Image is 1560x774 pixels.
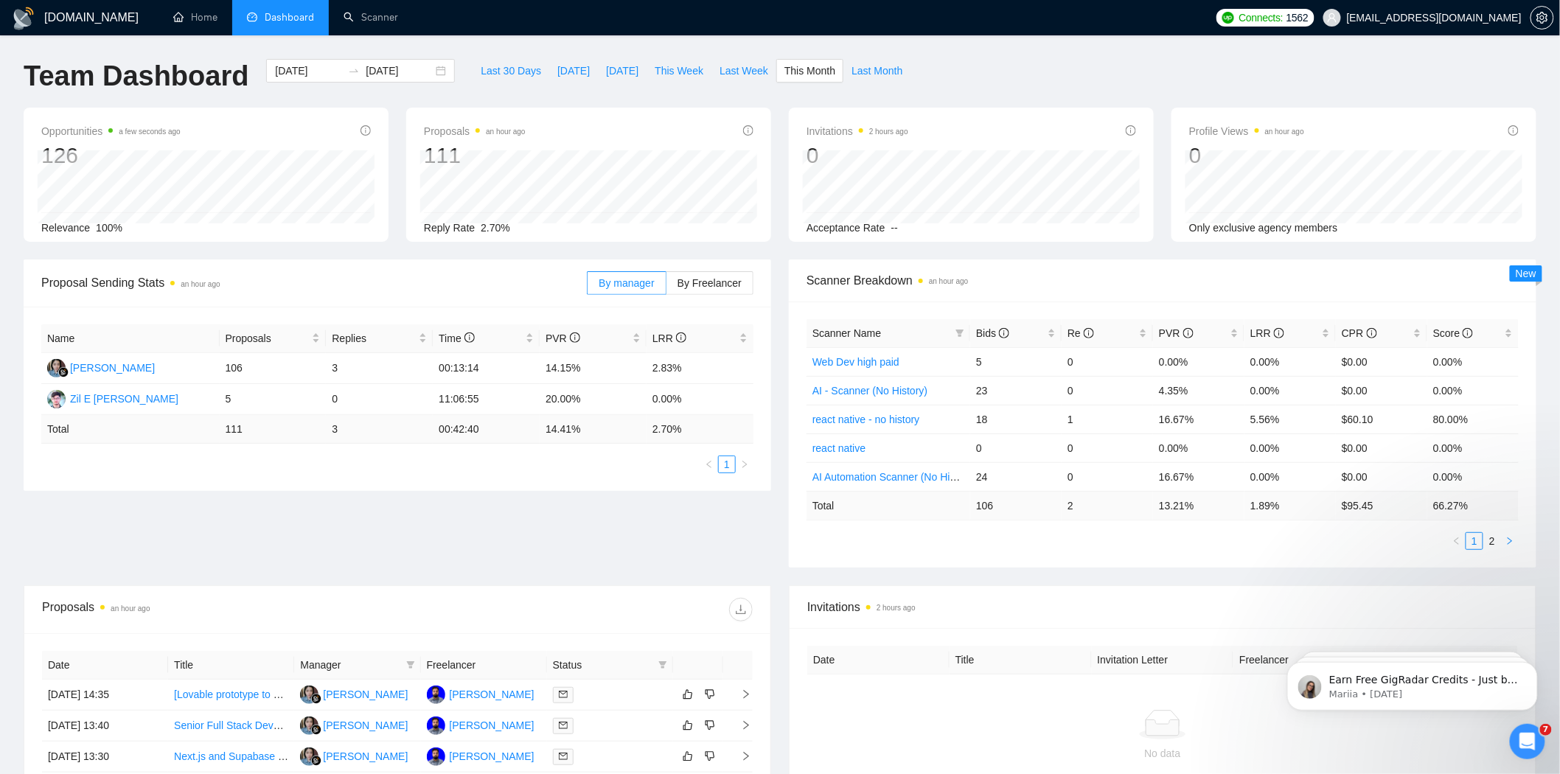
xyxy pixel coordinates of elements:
td: 1 [1062,405,1153,433]
span: dislike [705,750,715,762]
span: Last Week [720,63,768,79]
button: dislike [701,686,719,703]
li: 1 [718,456,736,473]
span: Replies [332,330,416,346]
span: info-circle [1367,328,1377,338]
td: 0.00% [647,384,753,415]
a: 1 [1466,533,1483,549]
span: 100% [96,222,122,234]
td: 80.00% [1427,405,1519,433]
span: Re [1068,327,1094,339]
th: Invitation Letter [1092,646,1234,674]
div: Zil E [PERSON_NAME] [70,391,178,407]
span: right [740,460,749,469]
button: like [679,686,697,703]
div: [PERSON_NAME] [450,717,534,733]
div: 0 [1189,142,1304,170]
span: Relevance [41,222,90,234]
td: $0.00 [1336,433,1427,462]
span: Status [553,657,652,673]
div: [PERSON_NAME] [450,748,534,764]
td: 5 [970,347,1062,376]
td: 0.00% [1244,347,1336,376]
span: filter [403,654,418,676]
span: Dashboard [265,11,314,24]
th: Freelancer [1233,646,1376,674]
span: Last Month [852,63,902,79]
span: Proposals [226,330,310,346]
img: SL [300,717,318,735]
span: info-circle [1183,328,1194,338]
span: right [729,689,751,700]
span: Proposals [424,122,526,140]
td: 23 [970,376,1062,405]
th: Freelancer [421,651,547,680]
img: SL [47,359,66,377]
span: Invitations [807,598,1518,616]
td: 00:13:14 [433,353,540,384]
div: [PERSON_NAME] [323,748,408,764]
div: [PERSON_NAME] [450,686,534,702]
td: 111 [220,415,327,444]
span: Scanner Name [812,327,881,339]
h1: Team Dashboard [24,59,248,94]
td: 106 [220,353,327,384]
span: info-circle [1084,328,1094,338]
a: SL[PERSON_NAME] [300,750,408,761]
span: filter [655,654,670,676]
span: 7 [1540,724,1552,736]
span: By Freelancer [678,277,742,289]
span: Proposal Sending Stats [41,273,587,292]
span: Acceptance Rate [807,222,885,234]
td: 0 [1062,462,1153,491]
span: info-circle [676,332,686,343]
td: [DATE] 14:35 [42,680,168,711]
a: ZEZil E [PERSON_NAME] [47,392,178,404]
img: gigradar-bm.png [311,725,321,735]
td: 24 [970,462,1062,491]
span: info-circle [570,332,580,343]
div: [PERSON_NAME] [70,360,155,376]
li: 1 [1466,532,1483,550]
img: gigradar-bm.png [311,694,321,704]
span: info-circle [1463,328,1473,338]
span: swap-right [348,65,360,77]
button: left [700,456,718,473]
time: an hour ago [929,277,968,285]
span: filter [955,329,964,338]
input: Start date [275,63,342,79]
span: to [348,65,360,77]
span: Opportunities [41,122,181,140]
button: Last Week [711,59,776,83]
button: download [729,598,753,621]
img: SL [300,686,318,704]
span: Manager [300,657,400,673]
div: 111 [424,142,526,170]
td: $0.00 [1336,376,1427,405]
a: Web Dev high paid [812,356,899,368]
span: PVR [1159,327,1194,339]
img: HA [427,747,445,766]
td: Senior Full Stack Developer for AI SaaS Project [168,711,294,742]
span: info-circle [999,328,1009,338]
td: $0.00 [1336,347,1427,376]
th: Manager [294,651,420,680]
td: 5 [220,384,327,415]
a: react native [812,442,866,454]
td: Total [807,491,970,520]
iframe: Intercom notifications message [1265,631,1560,734]
span: Only exclusive agency members [1189,222,1338,234]
span: Bids [976,327,1009,339]
td: 0.00% [1427,376,1519,405]
th: Title [950,646,1092,674]
span: Invitations [807,122,908,140]
th: Title [168,651,294,680]
td: 5.56% [1244,405,1336,433]
span: left [705,460,714,469]
span: [DATE] [606,63,638,79]
button: Last 30 Days [473,59,549,83]
a: SL[PERSON_NAME] [300,688,408,700]
td: 66.27 % [1427,491,1519,520]
td: 13.21 % [1153,491,1244,520]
